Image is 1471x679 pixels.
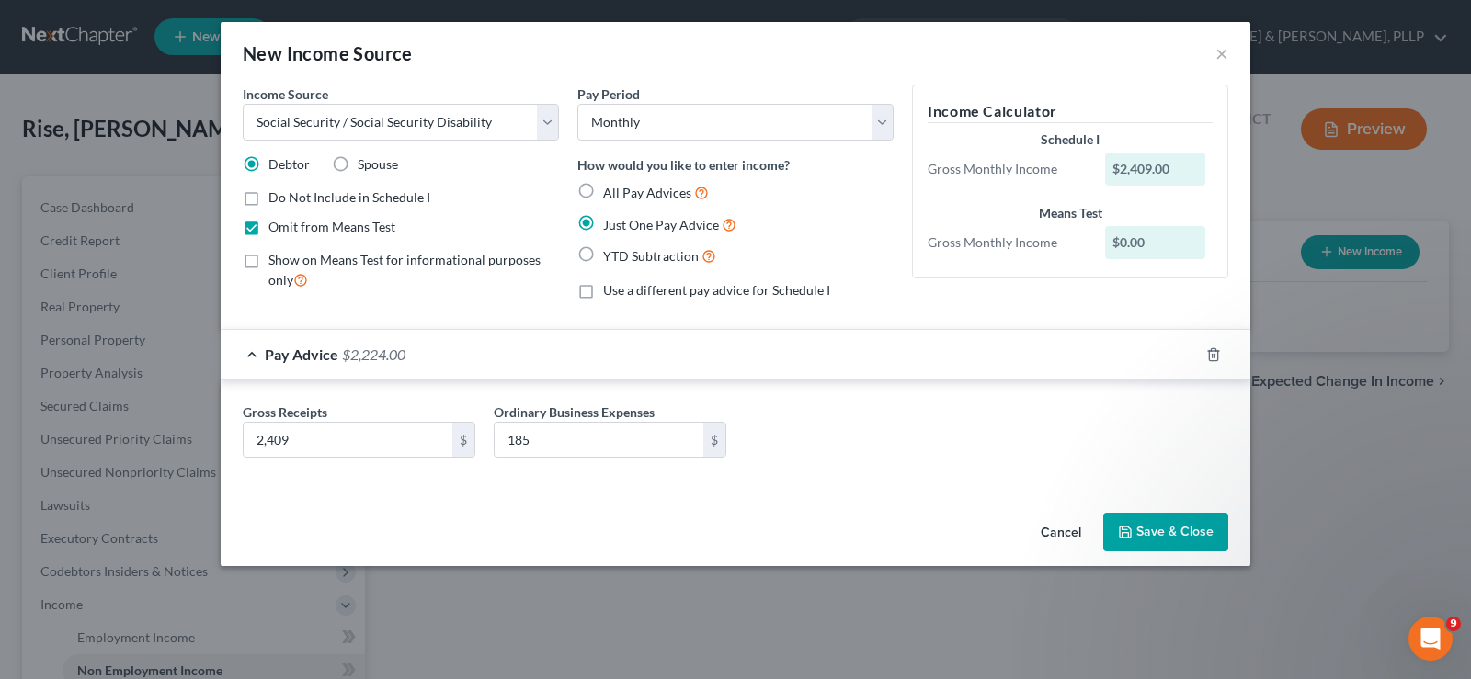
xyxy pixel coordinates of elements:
div: $2,409.00 [1105,153,1206,186]
div: $ [452,423,474,458]
span: Do Not Include in Schedule I [268,189,430,205]
iframe: Intercom live chat [1408,617,1453,661]
input: 0.00 [244,423,452,458]
label: How would you like to enter income? [577,155,790,175]
div: Means Test [928,204,1213,222]
div: Schedule I [928,130,1213,149]
span: Income Source [243,86,328,102]
div: $0.00 [1105,226,1206,259]
span: All Pay Advices [603,185,691,200]
span: $2,224.00 [342,345,405,363]
span: Omit from Means Test [268,219,395,234]
div: Gross Monthly Income [918,160,1096,178]
div: New Income Source [243,40,413,66]
span: 9 [1446,617,1461,631]
div: Gross Monthly Income [918,233,1096,252]
div: $ [703,423,725,458]
label: Ordinary Business Expenses [494,402,655,422]
span: Pay Advice [265,345,338,363]
button: Save & Close [1103,513,1228,551]
button: × [1215,42,1228,64]
span: Just One Pay Advice [603,217,719,232]
span: Show on Means Test for informational purposes only [268,252,541,288]
label: Gross Receipts [243,402,327,422]
h5: Income Calculator [928,100,1213,123]
label: Pay Period [577,85,640,104]
span: Spouse [358,156,398,172]
span: YTD Subtraction [603,248,699,264]
span: Use a different pay advice for Schedule I [603,282,830,298]
span: Debtor [268,156,310,172]
input: 0.00 [495,423,703,458]
button: Cancel [1026,515,1096,551]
